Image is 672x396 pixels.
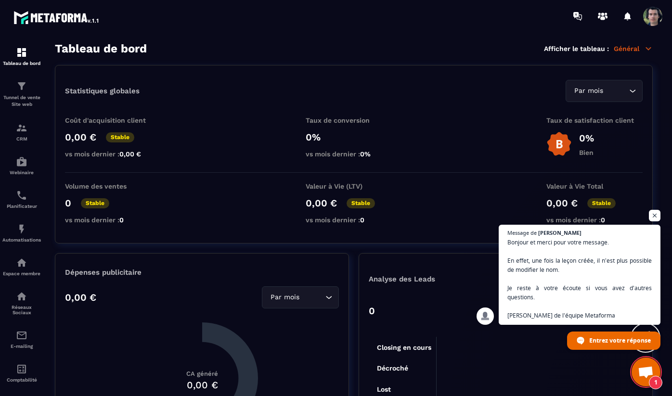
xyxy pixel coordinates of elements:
img: formation [16,122,27,134]
p: Stable [347,198,375,208]
img: logo [13,9,100,26]
p: Stable [587,198,616,208]
span: 1 [649,376,662,389]
img: automations [16,223,27,235]
p: Comptabilité [2,377,41,383]
p: Réseaux Sociaux [2,305,41,315]
p: Coût d'acquisition client [65,116,161,124]
p: Automatisations [2,237,41,243]
tspan: Lost [377,385,391,393]
tspan: Décroché [377,364,408,372]
p: Afficher le tableau : [544,45,609,52]
p: E-mailing [2,344,41,349]
p: Analyse des Leads [369,275,506,283]
input: Search for option [605,86,627,96]
p: Planificateur [2,204,41,209]
p: 0,00 € [65,292,96,303]
div: Search for option [566,80,643,102]
h3: Tableau de bord [55,42,147,55]
a: automationsautomationsWebinaire [2,149,41,182]
a: emailemailE-mailing [2,322,41,356]
p: 0,00 € [546,197,578,209]
span: Entrez votre réponse [589,332,651,349]
p: 0,00 € [306,197,337,209]
img: accountant [16,363,27,375]
p: vs mois dernier : [546,216,643,224]
p: 0,00 € [65,131,96,143]
p: Taux de satisfaction client [546,116,643,124]
span: 0 [119,216,124,224]
span: 0 [601,216,605,224]
span: 0 [360,216,364,224]
span: 0% [360,150,371,158]
a: formationformationTableau de bord [2,39,41,73]
img: email [16,330,27,341]
p: vs mois dernier : [306,216,402,224]
a: formationformationCRM [2,115,41,149]
img: automations [16,257,27,268]
p: CRM [2,136,41,141]
img: formation [16,47,27,58]
p: Valeur à Vie (LTV) [306,182,402,190]
p: vs mois dernier : [65,150,161,158]
img: scheduler [16,190,27,201]
p: Dépenses publicitaire [65,268,339,277]
p: Tunnel de vente Site web [2,94,41,108]
img: social-network [16,291,27,302]
p: vs mois dernier : [306,150,402,158]
p: Statistiques globales [65,87,140,95]
span: Par mois [572,86,605,96]
p: Espace membre [2,271,41,276]
tspan: Closing en cours [377,344,431,352]
p: 0% [306,131,402,143]
a: automationsautomationsEspace membre [2,250,41,283]
p: Taux de conversion [306,116,402,124]
div: Search for option [262,286,339,308]
span: 0,00 € [119,150,141,158]
span: Bonjour et merci pour votre message. En effet, une fois la leçon créée, il n'est plus possible de... [507,238,652,320]
img: formation [16,80,27,92]
a: social-networksocial-networkRéseaux Sociaux [2,283,41,322]
p: Stable [106,132,134,142]
img: automations [16,156,27,167]
span: Message de [507,230,537,235]
p: Volume des ventes [65,182,161,190]
a: automationsautomationsAutomatisations [2,216,41,250]
img: b-badge-o.b3b20ee6.svg [546,131,572,157]
p: 0% [579,132,594,144]
span: [PERSON_NAME] [538,230,582,235]
p: Valeur à Vie Total [546,182,643,190]
p: vs mois dernier : [65,216,161,224]
p: Bien [579,149,594,156]
p: Stable [81,198,109,208]
span: Par mois [268,292,301,303]
a: accountantaccountantComptabilité [2,356,41,390]
p: 0 [369,305,375,317]
a: formationformationTunnel de vente Site web [2,73,41,115]
p: Tableau de bord [2,61,41,66]
p: 0 [65,197,71,209]
a: schedulerschedulerPlanificateur [2,182,41,216]
div: Ouvrir le chat [632,358,660,386]
input: Search for option [301,292,323,303]
p: Général [614,44,653,53]
p: Webinaire [2,170,41,175]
